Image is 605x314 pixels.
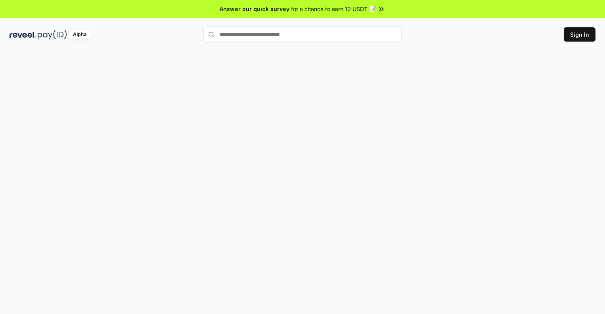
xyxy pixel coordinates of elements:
[220,5,289,13] span: Answer our quick survey
[564,27,595,42] button: Sign In
[10,30,36,40] img: reveel_dark
[69,30,91,40] div: Alpha
[38,30,67,40] img: pay_id
[291,5,376,13] span: for a chance to earn 10 USDT 📝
